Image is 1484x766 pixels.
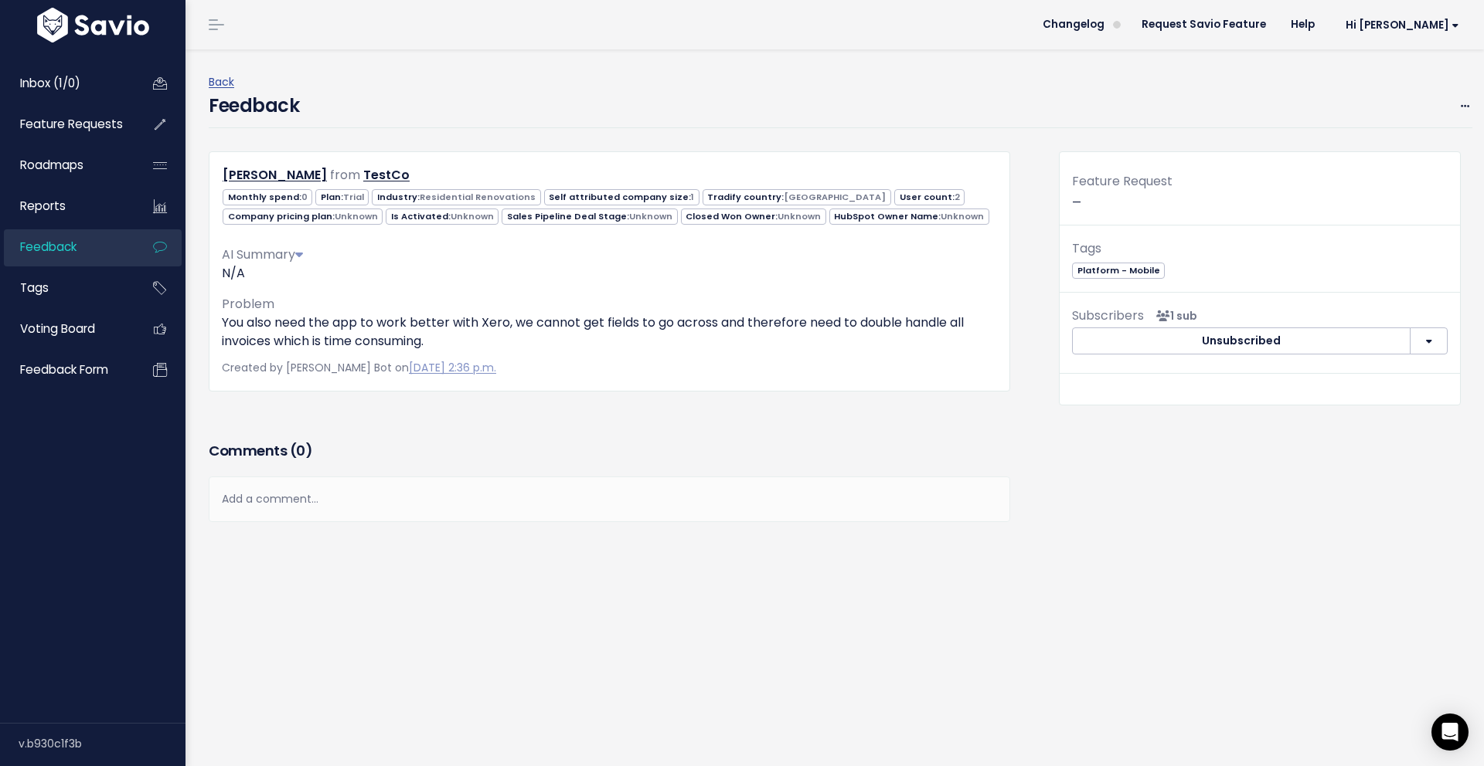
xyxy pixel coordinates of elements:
span: Tradify country: [703,189,891,205]
span: <p><strong>Subscribers</strong><br><br> - Carolina Salcedo Claramunt<br> </p> [1150,308,1197,324]
span: HubSpot Owner Name: [829,208,989,225]
p: You also need the app to work better with Xero, we cannot get fields to go across and therefore n... [222,314,997,351]
a: Voting Board [4,311,128,347]
span: Voting Board [20,320,95,337]
span: Feedback [20,239,77,255]
a: Inbox (1/0) [4,66,128,101]
span: Reports [20,198,66,214]
span: from [330,166,360,184]
span: Tags [1072,239,1101,257]
a: Roadmaps [4,147,128,183]
span: Hi [PERSON_NAME] [1346,19,1459,31]
span: Unknown [335,210,378,222]
span: Company pricing plan: [223,208,383,225]
a: Feature Requests [4,107,128,142]
img: logo-white.9d6f32f41409.svg [33,8,153,42]
span: Feature Requests [20,116,123,132]
button: Unsubscribed [1072,327,1411,355]
span: Inbox (1/0) [20,75,80,91]
a: TestCo [363,166,410,184]
a: Help [1278,13,1327,36]
span: [GEOGRAPHIC_DATA] [784,191,886,203]
span: Feature Request [1072,172,1173,190]
span: Created by [PERSON_NAME] Bot on [222,360,496,375]
span: Problem [222,295,274,313]
span: 1 [691,191,694,203]
a: Request Savio Feature [1129,13,1278,36]
span: Changelog [1043,19,1104,30]
a: Reports [4,188,128,224]
h3: Comments ( ) [209,440,1010,462]
span: Unknown [941,210,984,222]
span: Is Activated: [386,208,499,225]
span: Unknown [778,210,821,222]
span: Residential Renovations [420,191,536,203]
a: Hi [PERSON_NAME] [1327,13,1472,37]
span: User count: [894,189,965,205]
span: 0 [301,191,308,203]
div: — [1060,171,1460,225]
span: Monthly spend: [223,189,312,205]
a: [DATE] 2:36 p.m. [409,360,496,375]
span: Self attributed company size: [544,189,699,205]
a: [PERSON_NAME] [223,166,327,184]
a: Feedback form [4,352,128,388]
span: Tags [20,280,49,296]
span: Closed Won Owner: [681,208,826,225]
span: Industry: [372,189,540,205]
span: AI Summary [222,246,303,263]
a: Tags [4,270,128,306]
span: Roadmaps [20,157,83,173]
span: 0 [296,441,305,460]
div: Open Intercom Messenger [1431,713,1469,751]
h4: Feedback [209,92,299,120]
span: Trial [343,191,364,203]
span: Unknown [629,210,672,222]
div: v.b930c1f3b [19,724,185,764]
span: Platform - Mobile [1072,263,1165,279]
span: Subscribers [1072,307,1144,324]
span: Feedback form [20,361,108,378]
span: Plan: [315,189,369,205]
span: 2 [955,191,960,203]
span: Sales Pipeline Deal Stage: [502,208,677,225]
a: Back [209,74,234,90]
span: Unknown [451,210,494,222]
a: Feedback [4,229,128,265]
div: Add a comment... [209,476,1010,522]
p: N/A [222,264,997,283]
a: Platform - Mobile [1072,262,1165,277]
